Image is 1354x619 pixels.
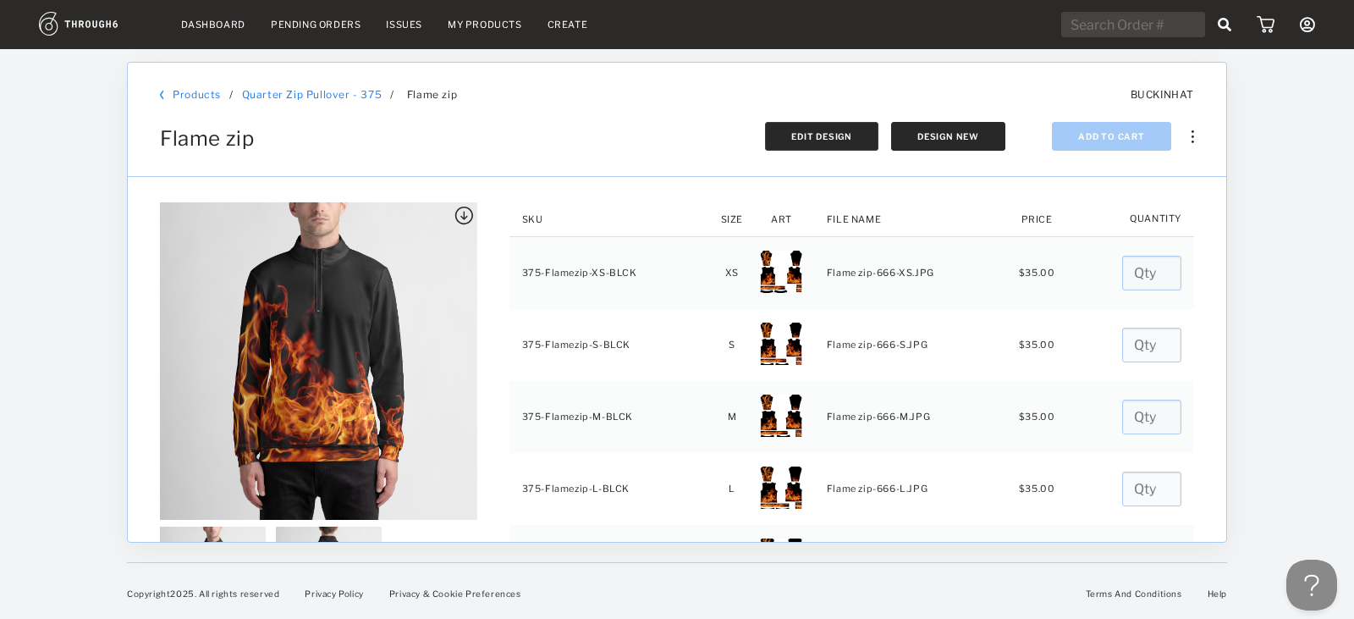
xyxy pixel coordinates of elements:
[1257,16,1274,33] img: icon_cart.dab5cea1.svg
[1122,256,1181,290] input: Qty
[891,122,1005,151] button: Design New
[760,539,802,581] img: b0fb08ba-5912-4ba0-9eda-a98b5aeffef0-XL.jpg
[715,453,749,525] td: L
[509,453,715,525] td: 375-Flamezip-L-BLCK
[390,88,394,101] span: /
[760,251,802,293] img: d8062b1f-1485-42b4-9ac4-f079f5975762-XS.jpg
[1019,483,1055,495] span: $ 35.00
[814,525,1010,597] td: Flame zip-666-XL.JPG
[173,88,221,101] a: Products
[389,589,521,599] a: Privacy & Cookie Preferences
[715,525,749,597] td: XL
[1086,589,1182,599] a: Terms And Conditions
[760,323,802,365] img: d1cf9613-b194-4eb4-bb7c-eae60ed7ceeb-S.jpg
[760,467,802,509] img: b9c21ffc-569d-4f34-aaf4-5a2cbffdf42f-L.jpg
[242,88,383,101] a: Quarter Zip Pullover - 375
[814,453,1010,525] td: Flame zip-666-L.JPG
[814,202,1010,236] th: File Name
[1117,202,1194,217] th: Quantity
[509,202,715,236] th: SKU
[1019,267,1055,279] span: $ 35.00
[509,236,715,309] td: 375-Flamezip-XS-BLCK
[548,19,588,30] a: Create
[1122,328,1181,362] input: Qty
[229,88,234,101] div: /
[407,88,457,101] span: Flame zip
[715,381,749,453] td: M
[1061,12,1205,37] input: Search Order #
[791,131,852,141] span: Edit Design
[1192,130,1194,143] img: meatball_vertical.0c7b41df.svg
[509,525,715,597] td: 375-Flamezip-XL-BLCK
[814,309,1010,381] td: Flame zip-666-S.JPG
[271,19,361,30] a: Pending Orders
[509,309,715,381] td: 375-Flamezip-S-BLCK
[160,90,164,100] img: back_bracket.f28aa67b.svg
[814,381,1010,453] td: Flame zip-666-M.JPG
[1009,202,1064,236] th: Price
[454,207,473,225] img: icon_button_download.25f86ee2.svg
[181,19,245,30] a: Dashboard
[715,236,749,309] td: XS
[1286,560,1337,611] iframe: Toggle Customer Support
[715,309,749,381] td: S
[1019,339,1055,351] span: $ 35.00
[749,202,814,236] th: Art
[814,236,1010,309] td: Flame zip-666-XS.JPG
[305,589,363,599] a: Privacy Policy
[386,19,422,30] a: Issues
[760,395,802,437] img: 064a20dc-3614-4170-85f2-8cae5bec3d73-M.jpg
[1122,472,1181,506] input: Qty
[715,202,749,236] th: Size
[127,589,279,599] span: Copyright 2025 . All rights reserved
[509,381,715,453] td: 375-Flamezip-M-BLCK
[39,12,156,36] img: logo.1c10ca64.svg
[765,122,878,151] button: Edit Design
[160,126,254,151] span: Flame zip
[1131,88,1194,101] span: BUCKINHAT
[1052,122,1171,151] button: Add To Cart
[448,19,522,30] a: My Products
[1122,400,1181,434] input: Qty
[1208,589,1227,599] a: Help
[1019,411,1055,423] span: $ 35.00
